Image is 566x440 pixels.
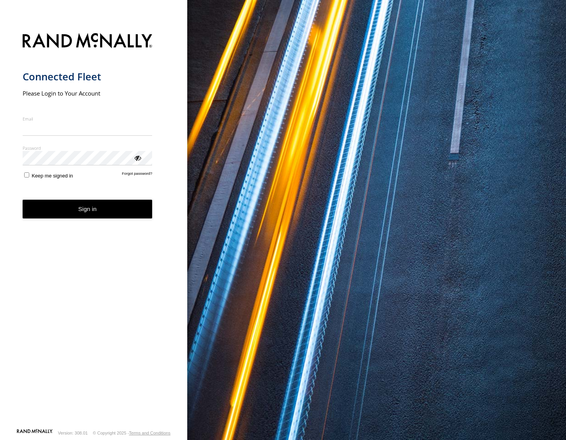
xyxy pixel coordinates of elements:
a: Terms and Conditions [129,431,170,435]
img: Rand McNally [23,32,153,51]
label: Email [23,116,153,122]
span: Keep me signed in [32,173,73,179]
div: © Copyright 2025 - [93,431,170,435]
label: Password [23,145,153,151]
a: Forgot password? [122,171,153,179]
h1: Connected Fleet [23,70,153,83]
a: Visit our Website [17,429,53,437]
form: main [23,28,165,428]
h2: Please Login to Your Account [23,89,153,97]
input: Keep me signed in [24,172,29,177]
button: Sign in [23,200,153,219]
div: ViewPassword [133,154,141,161]
div: Version: 308.01 [58,431,88,435]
